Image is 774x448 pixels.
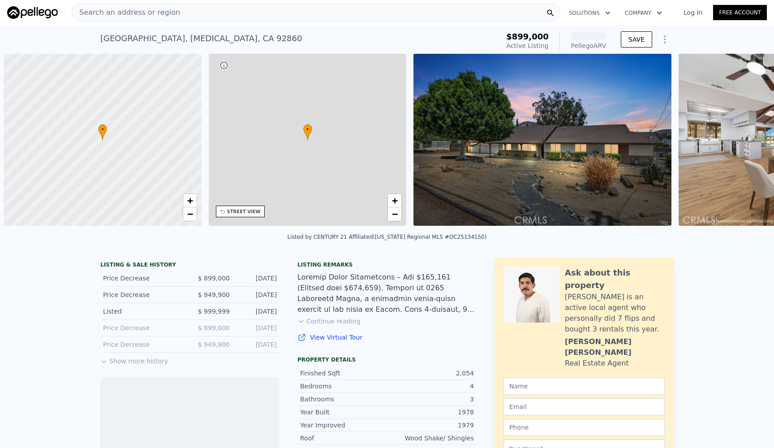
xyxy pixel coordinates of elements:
div: Price Decrease [103,274,183,283]
span: $ 949,900 [198,341,230,348]
div: Bathrooms [300,395,387,404]
img: Pellego [7,6,58,19]
a: Zoom in [183,194,197,207]
div: [PERSON_NAME] is an active local agent who personally did 7 flips and bought 3 rentals this year. [565,292,665,335]
div: [DATE] [237,323,277,332]
div: Listed by CENTURY 21 Affiliated ([US_STATE] Regional MLS #OC25134150) [288,234,487,240]
span: + [392,195,398,206]
div: Loremip Dolor Sitametcons – Adi $165,161 (Elitsed doei $674,659). Tempori ut 0265 Laboreetd Magna... [297,272,477,315]
a: Zoom in [388,194,401,207]
div: Property details [297,356,477,363]
div: Price Decrease [103,290,183,299]
div: [DATE] [237,307,277,316]
input: Phone [503,419,665,436]
div: Finished Sqft [300,369,387,378]
div: [GEOGRAPHIC_DATA] , [MEDICAL_DATA] , CA 92860 [100,32,302,45]
span: $899,000 [506,32,549,41]
button: Solutions [562,5,618,21]
button: SAVE [621,31,652,47]
div: • [303,124,312,140]
div: [DATE] [237,340,277,349]
span: $ 999,999 [198,308,230,315]
div: 3 [387,395,474,404]
div: Real Estate Agent [565,358,629,369]
div: Listing remarks [297,261,477,268]
span: + [187,195,193,206]
div: 1979 [387,421,474,430]
span: Active Listing [507,42,549,49]
div: Year Improved [300,421,387,430]
div: LISTING & SALE HISTORY [100,261,279,270]
span: − [187,208,193,220]
a: Log In [673,8,713,17]
img: Sale: 163264550 Parcel: 27613728 [413,54,671,226]
span: $ 949,900 [198,291,230,298]
input: Email [503,398,665,415]
span: • [98,125,107,134]
div: Pellego ARV [571,41,606,50]
div: Listed [103,307,183,316]
div: 2,054 [387,369,474,378]
span: $ 899,000 [198,275,230,282]
button: Continue reading [297,317,361,326]
button: Show Options [656,30,674,48]
div: Ask about this property [565,267,665,292]
div: [DATE] [237,290,277,299]
a: View Virtual Tour [297,333,477,342]
div: [DATE] [237,274,277,283]
a: Zoom out [388,207,401,221]
div: Year Built [300,408,387,417]
div: Price Decrease [103,340,183,349]
div: Wood Shake/ Shingles [387,434,474,443]
input: Name [503,378,665,395]
span: Search an address or region [72,7,180,18]
a: Free Account [713,5,767,20]
span: − [392,208,398,220]
div: Roof [300,434,387,443]
span: • [303,125,312,134]
button: Company [618,5,669,21]
a: Zoom out [183,207,197,221]
div: 1978 [387,408,474,417]
div: STREET VIEW [227,208,261,215]
div: Price Decrease [103,323,183,332]
div: [PERSON_NAME] [PERSON_NAME] [565,336,665,358]
div: Bedrooms [300,382,387,391]
button: Show more history [100,353,168,366]
div: • [98,124,107,140]
span: $ 899,000 [198,324,230,332]
div: 4 [387,382,474,391]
